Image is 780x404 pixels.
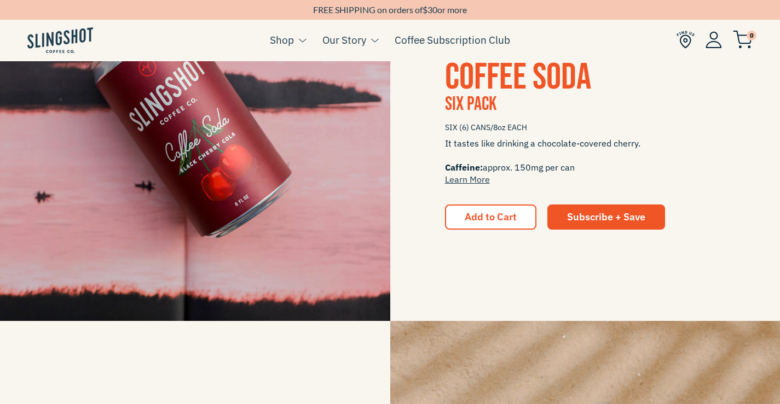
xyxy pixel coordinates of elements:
[445,204,536,230] button: Add to Cart
[547,204,665,230] a: Subscribe + Save
[427,4,437,15] span: 30
[445,174,490,185] a: Learn More
[322,32,366,48] a: Our Story
[445,118,726,137] span: SIX (6) CANS/8oz EACH
[445,162,483,173] span: Caffeine:
[733,33,753,46] a: 0
[270,32,294,48] a: Shop
[395,32,510,48] a: Coffee Subscription Club
[733,31,753,49] img: cart
[445,92,496,116] span: Six Pack
[567,210,645,223] span: Subscribe + Save
[465,210,517,223] span: Add to Cart
[423,4,427,15] span: $
[677,31,695,49] img: Find Us
[706,31,722,48] img: Account
[747,31,756,40] span: 0
[445,137,726,185] span: It tastes like drinking a chocolate-covered cherry. approx. 150mg per can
